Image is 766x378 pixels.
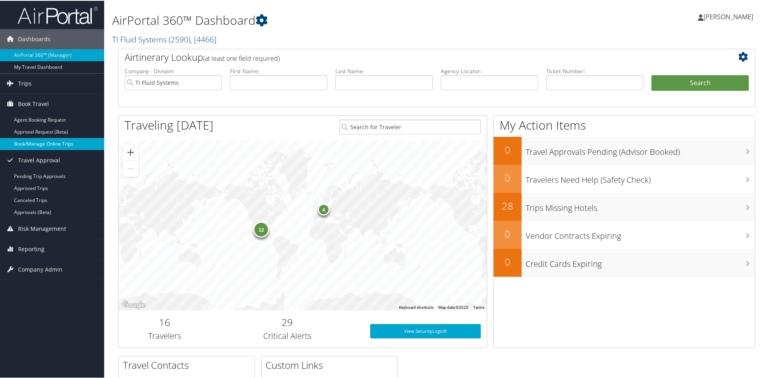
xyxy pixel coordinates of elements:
[121,299,147,310] img: Google
[339,119,481,134] input: Search for Traveler
[370,323,481,338] a: View SecurityLogic®
[121,299,147,310] a: Open this area in Google Maps (opens a new window)
[112,33,216,44] a: TI Fluid Systems
[526,142,755,157] h3: Travel Approvals Pending (Advisor Booked)
[494,220,755,248] a: 0Vendor Contracts Expiring
[651,74,749,90] button: Search
[18,73,32,93] span: Trips
[18,93,49,113] span: Book Travel
[438,304,468,309] span: Map data ©2025
[473,304,484,309] a: Terms (opens in new tab)
[230,66,327,74] label: First Name:
[526,254,755,269] h3: Credit Cards Expiring
[704,12,753,20] span: [PERSON_NAME]
[494,226,522,240] h2: 0
[546,66,643,74] label: Ticket Number:
[169,33,190,44] span: ( 2590 )
[494,170,522,184] h2: 0
[441,66,538,74] label: Agency Locator:
[112,11,545,28] h1: AirPortal 360™ Dashboard
[494,198,522,212] h2: 28
[125,330,205,341] h3: Travelers
[18,5,98,24] img: airportal-logo.png
[123,358,254,371] h2: Travel Contacts
[125,315,205,328] h2: 16
[125,66,222,74] label: Company - Division:
[125,50,696,63] h2: Airtinerary Lookup
[190,33,216,44] span: , [ 4466 ]
[125,116,214,133] h1: Traveling [DATE]
[266,358,397,371] h2: Custom Links
[494,248,755,276] a: 0Credit Cards Expiring
[399,304,433,310] button: Keyboard shortcuts
[335,66,433,74] label: Last Name:
[494,164,755,192] a: 0Travelers Need Help (Safety Check)
[123,144,139,160] button: Zoom in
[217,315,358,328] h2: 29
[18,259,62,279] span: Company Admin
[217,330,358,341] h3: Critical Alerts
[494,142,522,156] h2: 0
[18,28,50,48] span: Dashboards
[203,53,280,62] span: (at least one field required)
[18,150,60,170] span: Travel Approval
[123,160,139,176] button: Zoom out
[494,116,755,133] h1: My Action Items
[698,4,761,28] a: [PERSON_NAME]
[494,136,755,164] a: 0Travel Approvals Pending (Advisor Booked)
[318,202,330,214] div: 4
[526,226,755,241] h3: Vendor Contracts Expiring
[253,220,269,236] div: 12
[18,238,44,258] span: Reporting
[526,170,755,185] h3: Travelers Need Help (Safety Check)
[18,218,66,238] span: Risk Management
[494,254,522,268] h2: 0
[526,198,755,213] h3: Trips Missing Hotels
[494,192,755,220] a: 28Trips Missing Hotels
